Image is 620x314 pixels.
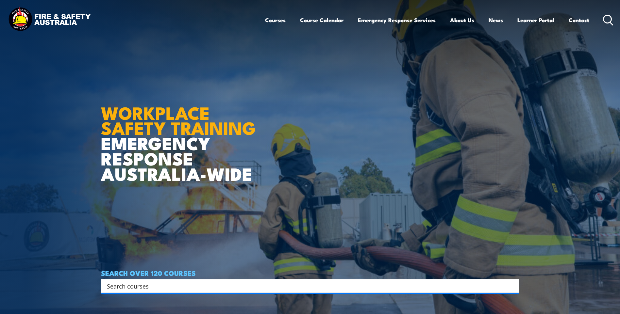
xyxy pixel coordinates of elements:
input: Search input [107,281,505,291]
a: About Us [450,11,474,29]
a: Contact [569,11,589,29]
strong: WORKPLACE SAFETY TRAINING [101,99,256,141]
a: Course Calendar [300,11,344,29]
h1: EMERGENCY RESPONSE AUSTRALIA-WIDE [101,88,261,181]
h4: SEARCH OVER 120 COURSES [101,269,519,276]
a: Learner Portal [517,11,554,29]
a: Courses [265,11,286,29]
form: Search form [108,281,506,290]
a: News [489,11,503,29]
a: Emergency Response Services [358,11,436,29]
button: Search magnifier button [508,281,517,290]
